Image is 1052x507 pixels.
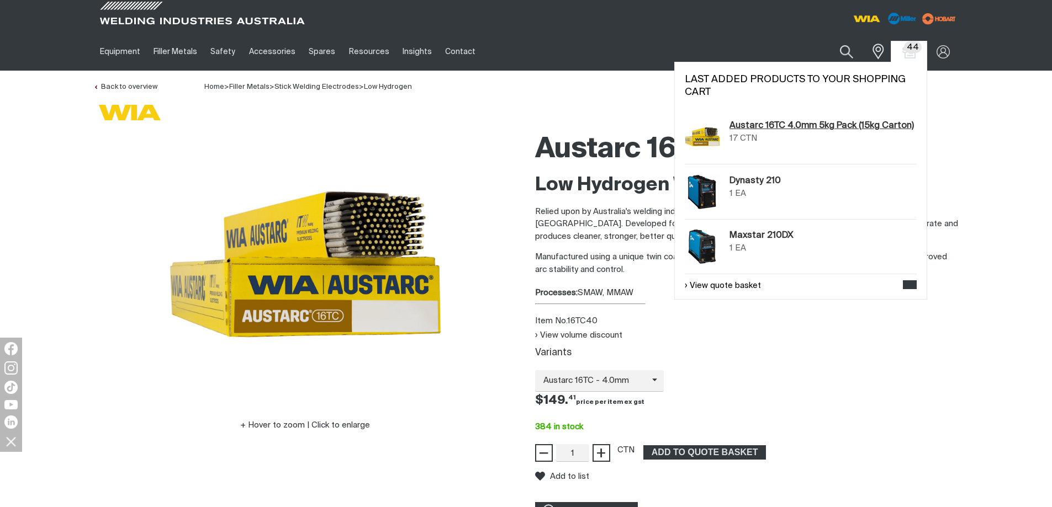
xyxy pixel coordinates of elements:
[685,73,917,99] h2: Last added products to your shopping cart
[919,10,959,27] img: miller
[535,315,959,328] div: Item No. 16TC40
[4,400,18,409] img: YouTube
[204,83,224,90] span: Home
[535,173,959,198] h2: Low Hydrogen Welding Electrode
[269,83,274,90] span: >
[828,39,865,65] button: Search products
[617,444,635,457] div: CTN
[535,132,959,168] h1: Austarc 16TC
[93,83,157,90] a: Back to overview
[4,361,18,375] img: Instagram
[535,251,959,276] p: Manufactured using a unique twin coating extrusion process, the Austarc 16TC delivers significant...
[342,33,395,71] a: Resources
[302,33,342,71] a: Spares
[535,348,572,357] label: Variants
[550,472,589,481] span: Add to list
[526,392,968,410] div: Price
[535,423,583,431] span: 384 in stock
[729,244,733,252] span: 1
[204,82,224,90] a: Home
[4,342,18,355] img: Facebook
[685,280,761,292] a: View quote basket
[2,432,20,451] img: hide socials
[729,174,781,188] a: Dynasty 210
[904,41,922,53] span: 44
[535,206,959,243] p: Relied upon by Australia's welding industry, the Austarc 16TC is the preferred electrode in [GEOG...
[900,45,918,58] a: Shopping cart (44 product(s))
[729,189,733,198] span: 1
[4,415,18,429] img: LinkedIn
[729,134,738,142] span: 17
[242,33,302,71] a: Accessories
[93,33,743,71] nav: Main
[814,39,865,65] input: Product name or item number...
[685,119,720,154] img: Austarc 16TC 4.0mm 5kg Pack (15kg Carton)
[396,33,438,71] a: Insights
[535,330,622,340] button: View volume discount
[535,287,959,300] div: SMAW, MMAW
[535,375,652,387] span: Austarc 16TC - 4.0mm
[729,229,794,242] a: Maxstar 210DX
[740,132,757,145] div: CTN
[535,471,589,481] button: Add to list
[735,242,746,255] div: EA
[234,419,377,432] button: Hover to zoom | Click to enlarge
[643,445,766,460] button: Add Austarc 16TC 4.0mm 5kg Pack (15kg Carton) to the shopping cart
[364,83,412,90] a: Low Hydrogen
[685,174,720,210] img: Dynasty 210
[93,33,147,71] a: Equipment
[735,188,746,200] div: EA
[204,33,242,71] a: Safety
[535,394,644,407] span: $149.
[644,445,765,460] span: ADD TO QUOTE BASKET
[167,126,443,402] img: Austarc 16TC
[274,83,359,90] a: Stick Welding Electrodes
[535,289,578,297] strong: Processes:
[4,381,18,394] img: TikTok
[229,83,269,90] a: Filler Metals
[224,83,229,90] span: >
[538,444,549,462] span: −
[359,83,364,90] span: >
[438,33,482,71] a: Contact
[147,33,204,71] a: Filler Metals
[685,229,720,264] img: Maxstar 210DX
[729,119,914,132] a: Austarc 16TC 4.0mm 5kg Pack (15kg Carton)
[596,444,606,462] span: +
[568,394,576,401] sup: 41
